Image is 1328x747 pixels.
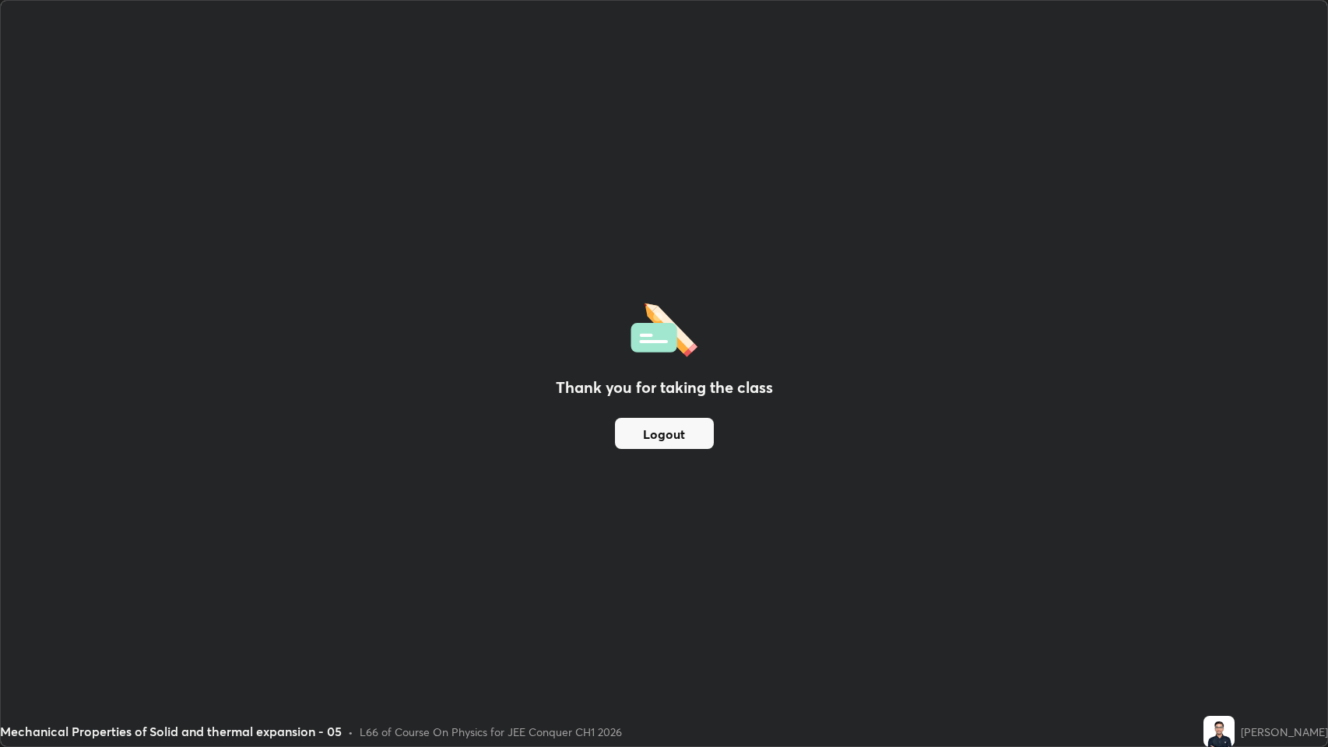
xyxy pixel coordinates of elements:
[615,418,714,449] button: Logout
[556,376,773,399] h2: Thank you for taking the class
[631,298,697,357] img: offlineFeedback.1438e8b3.svg
[348,724,353,740] div: •
[1203,716,1235,747] img: 37aae379bbc94e87a747325de2c98c16.jpg
[360,724,622,740] div: L66 of Course On Physics for JEE Conquer CH1 2026
[1241,724,1328,740] div: [PERSON_NAME]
